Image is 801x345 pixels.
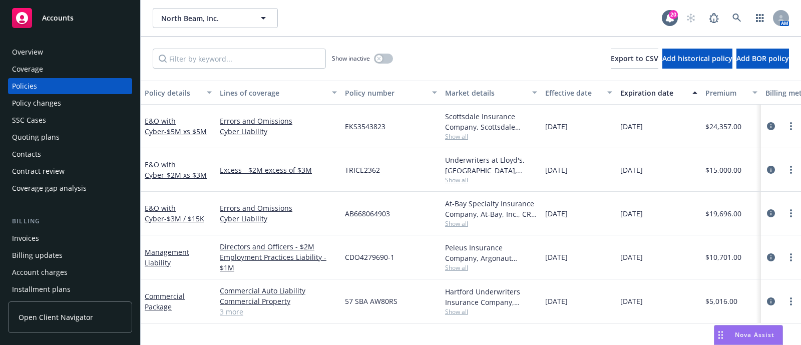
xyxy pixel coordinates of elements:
[714,325,727,344] div: Drag to move
[545,252,568,262] span: [DATE]
[220,126,337,137] a: Cyber Liability
[164,214,204,223] span: - $3M / $15K
[8,247,132,263] a: Billing updates
[8,4,132,32] a: Accounts
[765,251,777,263] a: circleInformation
[705,252,741,262] span: $10,701.00
[8,112,132,128] a: SSC Cases
[445,242,537,263] div: Peleus Insurance Company, Argonaut Insurance Company (Argo), CRC Group
[19,312,93,322] span: Open Client Navigator
[12,163,65,179] div: Contract review
[785,207,797,219] a: more
[445,286,537,307] div: Hartford Underwriters Insurance Company, Hartford Insurance Group
[8,61,132,77] a: Coverage
[220,165,337,175] a: Excess - $2M excess of $3M
[765,120,777,132] a: circleInformation
[785,164,797,176] a: more
[12,281,71,297] div: Installment plans
[735,330,774,339] span: Nova Assist
[620,121,643,132] span: [DATE]
[345,121,385,132] span: EKS3543823
[345,252,394,262] span: CDO4279690-1
[153,8,278,28] button: North Beam, Inc.
[145,160,207,180] a: E&O with Cyber
[750,8,770,28] a: Switch app
[332,54,370,63] span: Show inactive
[704,8,724,28] a: Report a Bug
[345,88,426,98] div: Policy number
[445,307,537,316] span: Show all
[12,180,87,196] div: Coverage gap analysis
[785,251,797,263] a: more
[12,112,46,128] div: SSC Cases
[8,146,132,162] a: Contacts
[12,146,41,162] div: Contacts
[705,296,737,306] span: $5,016.00
[12,78,37,94] div: Policies
[220,285,337,296] a: Commercial Auto Liability
[541,81,616,105] button: Effective date
[705,88,746,98] div: Premium
[345,165,380,175] span: TRICE2362
[701,81,761,105] button: Premium
[164,127,207,136] span: - $5M xs $5M
[611,54,658,63] span: Export to CSV
[620,165,643,175] span: [DATE]
[8,78,132,94] a: Policies
[12,61,43,77] div: Coverage
[765,164,777,176] a: circleInformation
[545,208,568,219] span: [DATE]
[714,325,783,345] button: Nova Assist
[8,129,132,145] a: Quoting plans
[545,121,568,132] span: [DATE]
[145,203,204,223] a: E&O with Cyber
[8,95,132,111] a: Policy changes
[445,263,537,272] span: Show all
[8,163,132,179] a: Contract review
[145,247,189,267] a: Management Liability
[145,88,201,98] div: Policy details
[441,81,541,105] button: Market details
[785,295,797,307] a: more
[220,213,337,224] a: Cyber Liability
[42,14,74,22] span: Accounts
[216,81,341,105] button: Lines of coverage
[705,208,741,219] span: $19,696.00
[765,295,777,307] a: circleInformation
[8,264,132,280] a: Account charges
[727,8,747,28] a: Search
[220,203,337,213] a: Errors and Omissions
[12,44,43,60] div: Overview
[141,81,216,105] button: Policy details
[445,155,537,176] div: Underwriters at Lloyd's, [GEOGRAPHIC_DATA], [PERSON_NAME] of [GEOGRAPHIC_DATA], Corona Underwrite...
[765,207,777,219] a: circleInformation
[220,252,337,273] a: Employment Practices Liability - $1M
[545,296,568,306] span: [DATE]
[445,88,526,98] div: Market details
[8,180,132,196] a: Coverage gap analysis
[445,111,537,132] div: Scottsdale Insurance Company, Scottsdale Insurance Company (Nationwide), E-Risk Services, CRC Group
[445,219,537,228] span: Show all
[220,306,337,317] a: 3 more
[785,120,797,132] a: more
[12,247,63,263] div: Billing updates
[669,10,678,19] div: 20
[12,230,39,246] div: Invoices
[611,49,658,69] button: Export to CSV
[153,49,326,69] input: Filter by keyword...
[620,88,686,98] div: Expiration date
[161,13,248,24] span: North Beam, Inc.
[662,49,732,69] button: Add historical policy
[220,296,337,306] a: Commercial Property
[545,88,601,98] div: Effective date
[545,165,568,175] span: [DATE]
[341,81,441,105] button: Policy number
[620,296,643,306] span: [DATE]
[8,216,132,226] div: Billing
[705,121,741,132] span: $24,357.00
[445,176,537,184] span: Show all
[12,264,68,280] div: Account charges
[681,8,701,28] a: Start snowing
[736,49,789,69] button: Add BOR policy
[705,165,741,175] span: $15,000.00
